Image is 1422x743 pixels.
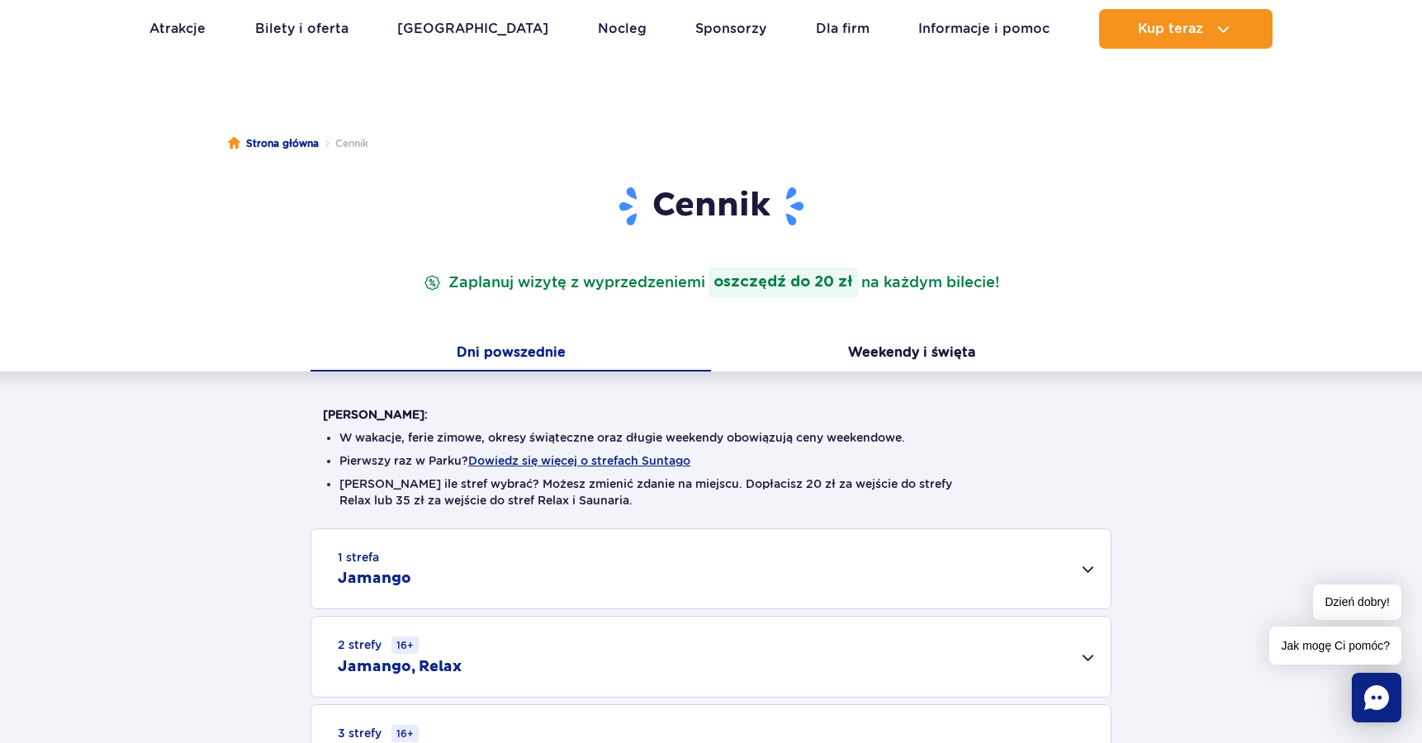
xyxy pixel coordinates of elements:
a: Sponsorzy [695,9,766,49]
a: Strona główna [228,135,319,152]
li: Pierwszy raz w Parku? [339,452,1083,469]
strong: [PERSON_NAME]: [323,408,428,421]
a: Bilety i oferta [255,9,348,49]
a: Dla firm [816,9,870,49]
a: [GEOGRAPHIC_DATA] [397,9,548,49]
small: 1 strefa [338,549,379,566]
h2: Jamango, Relax [338,657,462,677]
span: Dzień dobry! [1313,584,1401,620]
span: Kup teraz [1138,21,1203,36]
li: [PERSON_NAME] ile stref wybrać? Możesz zmienić zdanie na miejscu. Dopłacisz 20 zł za wejście do s... [339,476,1083,509]
p: Zaplanuj wizytę z wyprzedzeniem na każdym bilecie! [420,267,1003,297]
strong: oszczędź do 20 zł [709,267,858,297]
span: Jak mogę Ci pomóc? [1269,627,1401,665]
button: Dni powszednie [310,337,711,371]
div: Chat [1352,673,1401,722]
h1: Cennik [323,185,1099,228]
a: Atrakcje [149,9,206,49]
button: Kup teraz [1099,9,1273,49]
small: 2 strefy [338,637,419,654]
button: Weekendy i święta [711,337,1112,371]
h2: Jamango [338,569,411,589]
small: 16+ [391,637,419,654]
small: 3 strefy [338,725,419,742]
button: Dowiedz się więcej o strefach Suntago [468,454,690,467]
li: W wakacje, ferie zimowe, okresy świąteczne oraz długie weekendy obowiązują ceny weekendowe. [339,429,1083,446]
li: Cennik [319,135,368,152]
small: 16+ [391,725,419,742]
a: Nocleg [598,9,647,49]
a: Informacje i pomoc [918,9,1050,49]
